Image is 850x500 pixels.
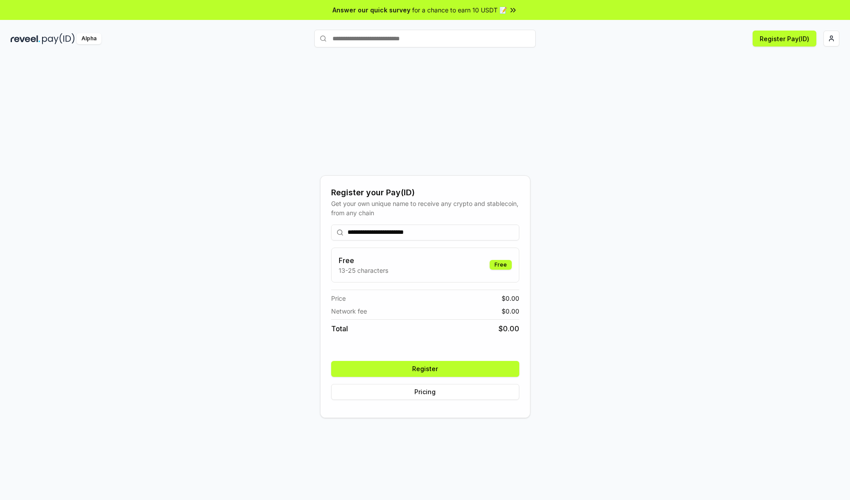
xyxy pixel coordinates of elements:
[412,5,507,15] span: for a chance to earn 10 USDT 📝
[11,33,40,44] img: reveel_dark
[502,306,519,316] span: $ 0.00
[331,199,519,217] div: Get your own unique name to receive any crypto and stablecoin, from any chain
[339,255,388,266] h3: Free
[498,323,519,334] span: $ 0.00
[42,33,75,44] img: pay_id
[331,384,519,400] button: Pricing
[332,5,410,15] span: Answer our quick survey
[490,260,512,270] div: Free
[502,294,519,303] span: $ 0.00
[331,323,348,334] span: Total
[339,266,388,275] p: 13-25 characters
[331,186,519,199] div: Register your Pay(ID)
[77,33,101,44] div: Alpha
[331,361,519,377] button: Register
[753,31,816,47] button: Register Pay(ID)
[331,306,367,316] span: Network fee
[331,294,346,303] span: Price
